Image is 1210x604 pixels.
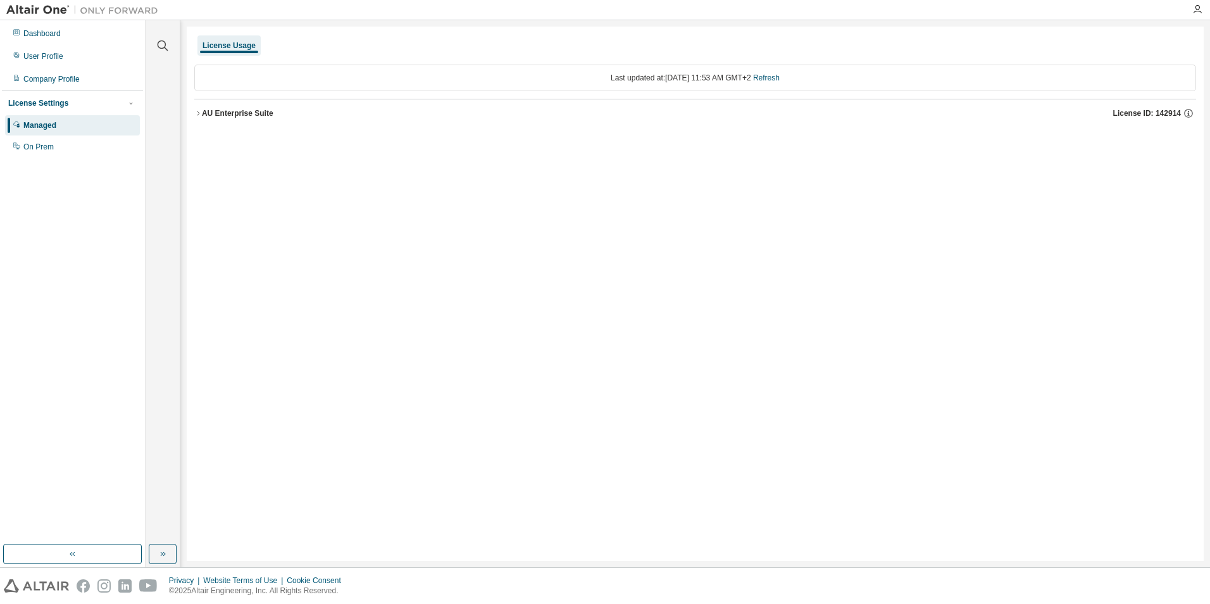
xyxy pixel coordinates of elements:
[118,579,132,593] img: linkedin.svg
[4,579,69,593] img: altair_logo.svg
[97,579,111,593] img: instagram.svg
[194,65,1196,91] div: Last updated at: [DATE] 11:53 AM GMT+2
[203,41,256,51] div: License Usage
[23,28,61,39] div: Dashboard
[23,51,63,61] div: User Profile
[8,98,68,108] div: License Settings
[287,576,348,586] div: Cookie Consent
[169,576,203,586] div: Privacy
[23,74,80,84] div: Company Profile
[169,586,349,596] p: © 2025 Altair Engineering, Inc. All Rights Reserved.
[6,4,165,16] img: Altair One
[202,108,273,118] div: AU Enterprise Suite
[1113,108,1181,118] span: License ID: 142914
[23,120,56,130] div: Managed
[194,99,1196,127] button: AU Enterprise SuiteLicense ID: 142914
[139,579,158,593] img: youtube.svg
[203,576,287,586] div: Website Terms of Use
[23,142,54,152] div: On Prem
[753,73,780,82] a: Refresh
[77,579,90,593] img: facebook.svg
